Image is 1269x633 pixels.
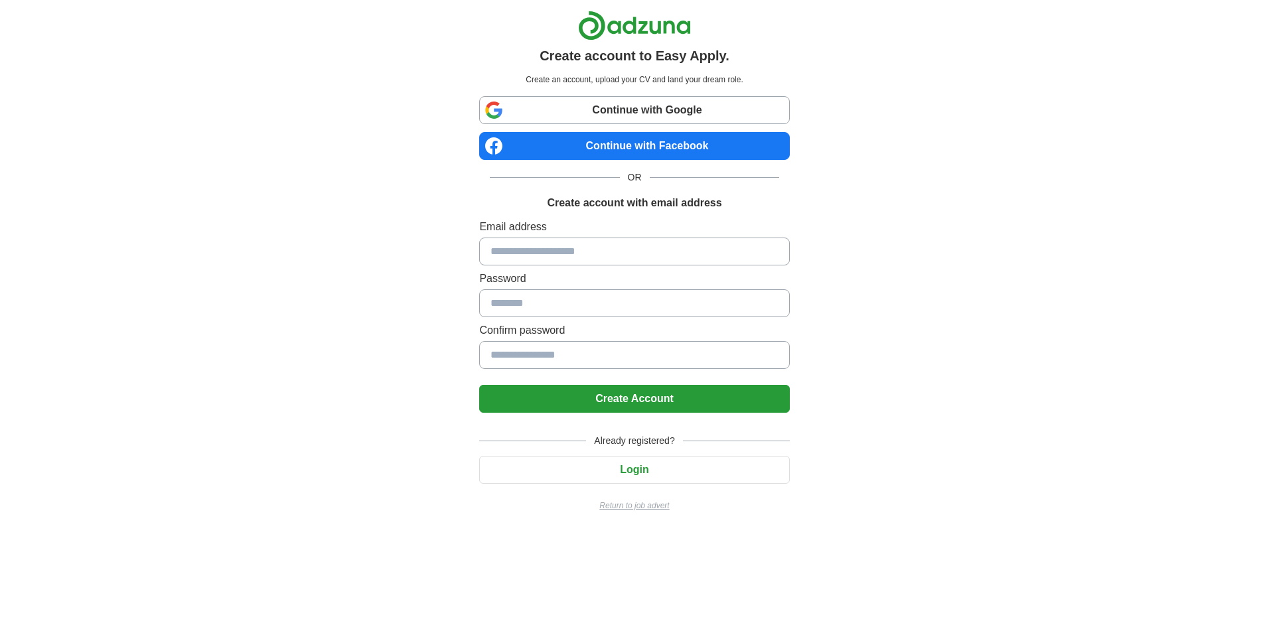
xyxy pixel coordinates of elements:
[479,322,789,338] label: Confirm password
[578,11,691,40] img: Adzuna logo
[479,385,789,413] button: Create Account
[479,219,789,235] label: Email address
[479,96,789,124] a: Continue with Google
[547,195,721,211] h1: Create account with email address
[540,46,729,66] h1: Create account to Easy Apply.
[479,464,789,475] a: Login
[586,434,682,448] span: Already registered?
[482,74,786,86] p: Create an account, upload your CV and land your dream role.
[479,271,789,287] label: Password
[620,171,650,184] span: OR
[479,132,789,160] a: Continue with Facebook
[479,500,789,512] a: Return to job advert
[479,456,789,484] button: Login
